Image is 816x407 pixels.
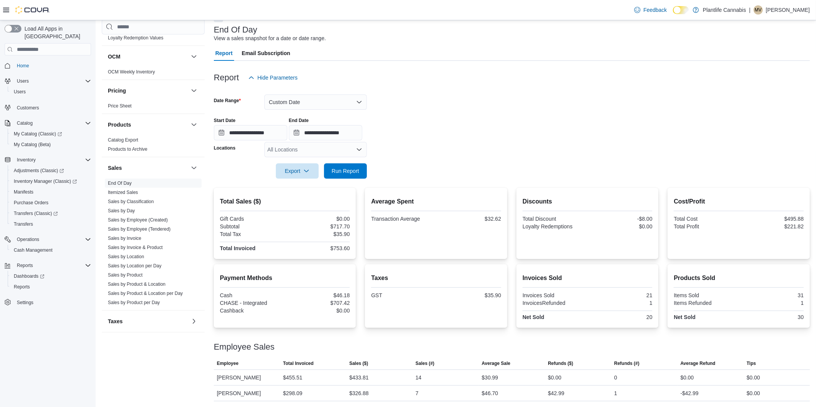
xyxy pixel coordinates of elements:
div: Total Discount [523,216,586,222]
div: $35.90 [438,292,501,298]
div: InvoicesRefunded [523,300,586,306]
div: Products [102,135,205,157]
span: Home [14,61,91,70]
div: 31 [740,292,804,298]
button: Hide Parameters [245,70,301,85]
a: Sales by Invoice & Product [108,245,163,250]
span: Settings [14,298,91,307]
span: Inventory [17,157,36,163]
span: Manifests [14,189,33,195]
a: Catalog Export [108,137,138,143]
a: Sales by Product [108,272,143,278]
input: Press the down key to open a popover containing a calendar. [289,125,362,140]
span: Cash Management [14,247,52,253]
span: My Catalog (Beta) [11,140,91,149]
span: Home [17,63,29,69]
p: | [749,5,751,15]
span: Transfers [11,220,91,229]
div: $433.81 [349,373,369,382]
label: Locations [214,145,236,151]
button: My Catalog (Beta) [8,139,94,150]
span: Customers [17,105,39,111]
a: Transfers (Classic) [11,209,61,218]
button: Open list of options [356,147,362,153]
span: Customers [14,103,91,112]
a: Sales by Employee (Tendered) [108,226,171,232]
button: Users [8,86,94,97]
button: Sales [189,163,199,173]
button: Home [2,60,94,71]
a: Home [14,61,32,70]
h3: OCM [108,53,121,60]
div: $46.70 [482,389,498,398]
div: $0.00 [681,373,694,382]
h2: Average Spent [371,197,501,206]
span: My Catalog (Classic) [14,131,62,137]
span: MV [755,5,762,15]
span: Transfers (Classic) [14,210,58,217]
div: $753.60 [287,245,350,251]
div: Michael Vincent [754,5,763,15]
button: Inventory [14,155,39,164]
strong: Net Sold [674,314,695,320]
button: OCM [189,52,199,61]
a: OCM Weekly Inventory [108,69,155,75]
span: Dashboards [11,272,91,281]
button: Export [276,163,319,179]
span: Reports [14,261,91,270]
span: Price Sheet [108,103,132,109]
div: Sales [102,179,205,310]
button: Operations [14,235,42,244]
a: Dashboards [11,272,47,281]
h3: Report [214,73,239,82]
div: GST [371,292,435,298]
span: Settings [17,300,33,306]
p: [PERSON_NAME] [766,5,810,15]
span: Purchase Orders [14,200,49,206]
a: Transfers [11,220,36,229]
span: Average Refund [681,360,716,366]
button: Cash Management [8,245,94,256]
a: Settings [14,298,36,307]
span: Inventory Manager (Classic) [14,178,77,184]
div: $42.99 [548,389,564,398]
div: Transaction Average [371,216,435,222]
a: Adjustments (Classic) [11,166,67,175]
div: -$8.00 [589,216,653,222]
button: Pricing [108,87,188,94]
h2: Products Sold [674,274,804,283]
div: [PERSON_NAME] [214,370,280,385]
div: $0.00 [287,216,350,222]
button: Pricing [189,86,199,95]
button: Users [14,77,32,86]
button: Custom Date [264,94,367,110]
a: Reports [11,282,33,291]
span: Run Report [332,167,359,175]
div: $0.00 [287,308,350,314]
span: Reports [11,282,91,291]
span: Refunds ($) [548,360,573,366]
a: Purchase Orders [11,198,52,207]
span: Sales by Invoice [108,235,141,241]
button: Products [108,121,188,129]
span: Operations [14,235,91,244]
a: Inventory Manager (Classic) [8,176,94,187]
a: Sales by Classification [108,199,154,204]
div: 1 [589,300,653,306]
div: 0 [614,373,617,382]
div: 30 [740,314,804,320]
button: Reports [8,282,94,292]
button: Purchase Orders [8,197,94,208]
span: Email Subscription [242,46,290,61]
label: End Date [289,117,309,124]
button: Transfers [8,219,94,230]
div: 7 [415,389,419,398]
span: Itemized Sales [108,189,138,195]
div: Pricing [102,101,205,114]
div: Subtotal [220,223,283,230]
a: Transfers (Classic) [8,208,94,219]
div: 21 [589,292,653,298]
a: Customers [14,103,42,112]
